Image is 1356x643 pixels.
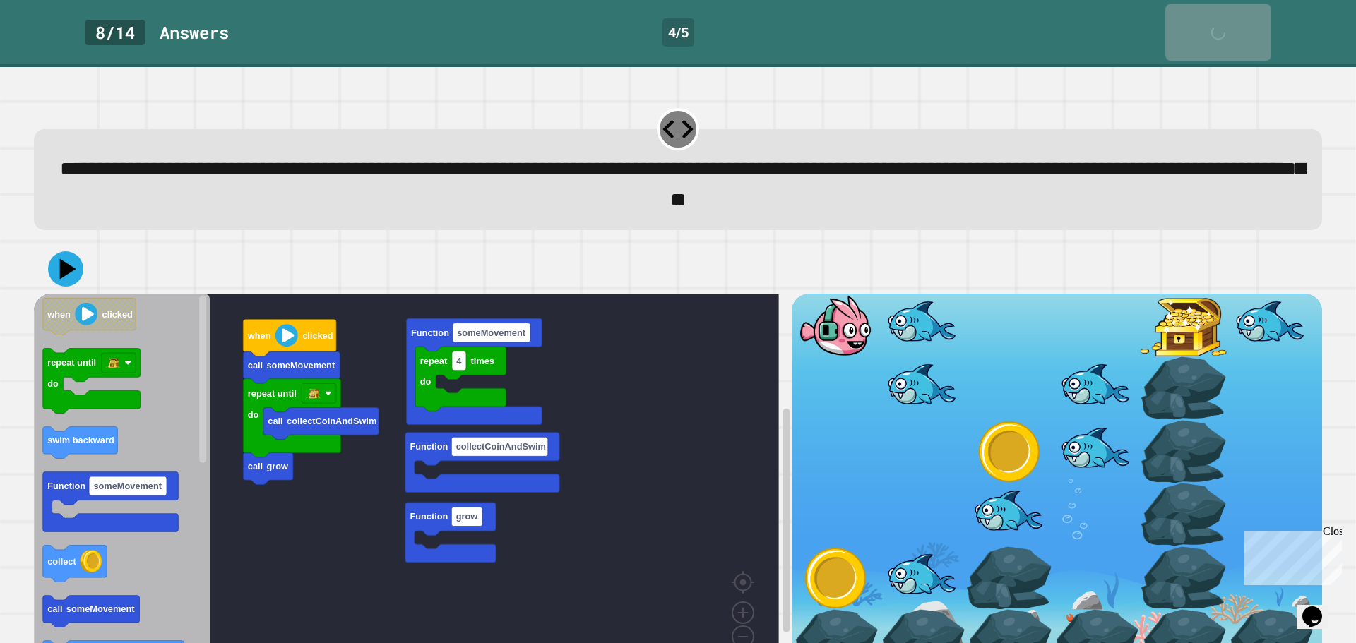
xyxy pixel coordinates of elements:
[248,461,263,471] text: call
[102,308,133,319] text: clicked
[456,355,462,366] text: 4
[247,330,271,341] text: when
[47,357,96,368] text: repeat until
[248,387,297,398] text: repeat until
[457,327,525,337] text: someMovement
[420,376,432,387] text: do
[47,435,114,445] text: swim backward
[411,327,449,337] text: Function
[6,6,97,90] div: Chat with us now!Close
[420,355,448,366] text: repeat
[266,461,288,471] text: grow
[47,481,85,491] text: Function
[287,416,376,426] text: collectCoinAndSwim
[470,355,494,366] text: times
[266,360,335,371] text: someMovement
[85,20,145,45] div: 8 / 14
[160,20,229,45] div: Answer s
[302,330,333,341] text: clicked
[47,556,76,567] text: collect
[93,481,162,491] text: someMovement
[47,308,71,319] text: when
[410,441,448,452] text: Function
[662,18,694,47] div: 4 / 5
[248,409,259,419] text: do
[1297,587,1342,629] iframe: chat widget
[410,511,448,522] text: Function
[456,511,478,522] text: grow
[47,603,62,614] text: call
[1239,525,1342,585] iframe: chat widget
[456,441,546,452] text: collectCoinAndSwim
[47,378,59,389] text: do
[66,603,135,614] text: someMovement
[248,360,263,371] text: call
[268,416,282,426] text: call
